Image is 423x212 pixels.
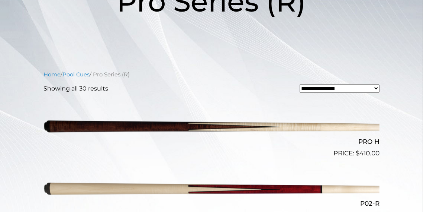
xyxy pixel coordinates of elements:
[62,71,90,78] a: Pool Cues
[43,71,61,78] a: Home
[43,99,380,158] a: PRO H $410.00
[356,149,359,157] span: $
[43,99,380,155] img: PRO H
[43,70,380,79] nav: Breadcrumb
[43,84,108,93] p: Showing all 30 results
[356,149,380,157] bdi: 410.00
[300,84,380,93] select: Shop order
